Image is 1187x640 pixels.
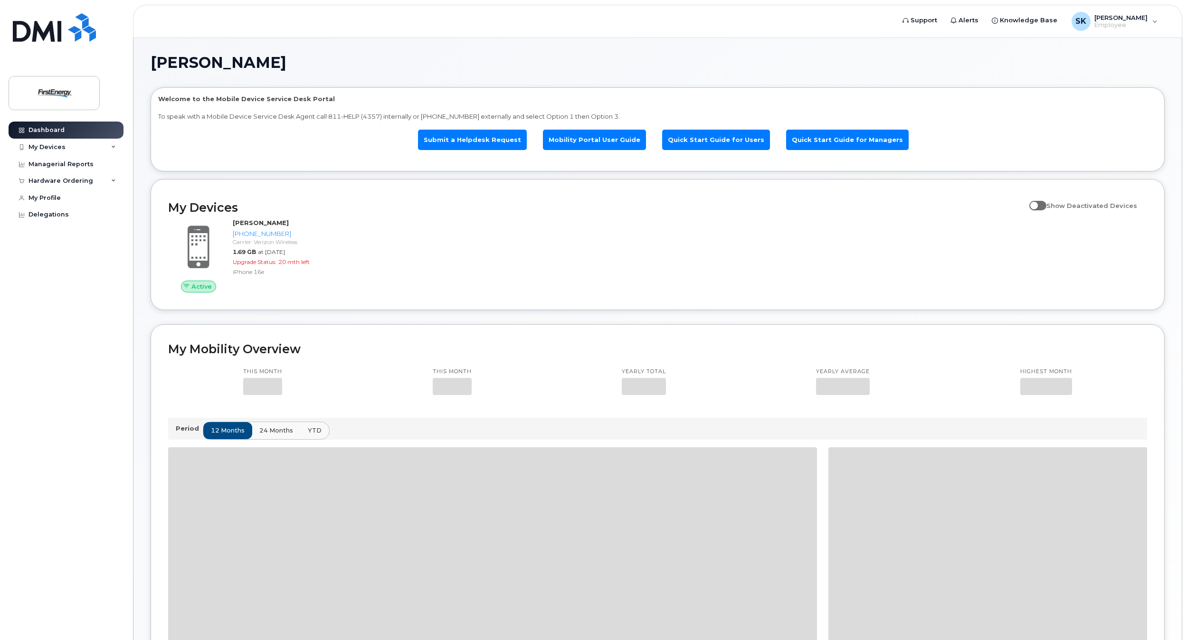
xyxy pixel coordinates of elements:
p: Yearly average [816,368,870,376]
div: iPhone 16e [233,268,400,276]
a: Quick Start Guide for Users [662,130,770,150]
span: YTD [308,426,322,435]
p: Welcome to the Mobile Device Service Desk Portal [158,94,1157,104]
span: [PERSON_NAME] [151,56,286,70]
p: Yearly total [622,368,666,376]
input: Show Deactivated Devices [1029,197,1037,204]
h2: My Devices [168,200,1025,215]
a: Mobility Portal User Guide [543,130,646,150]
span: Active [191,282,212,291]
div: [PHONE_NUMBER] [233,229,400,238]
p: Period [176,424,203,433]
span: at [DATE] [258,248,285,255]
span: 1.69 GB [233,248,256,255]
p: Highest month [1020,368,1072,376]
span: Show Deactivated Devices [1046,202,1137,209]
p: To speak with a Mobile Device Service Desk Agent call 811-HELP (4357) internally or [PHONE_NUMBER... [158,112,1157,121]
div: Carrier: Verizon Wireless [233,238,400,246]
strong: [PERSON_NAME] [233,219,289,226]
span: 20 mth left [278,258,310,265]
span: 24 months [259,426,293,435]
p: This month [433,368,472,376]
p: This month [243,368,282,376]
a: Quick Start Guide for Managers [786,130,909,150]
h2: My Mobility Overview [168,342,1147,356]
span: Upgrade Status: [233,258,276,265]
a: Active[PERSON_NAME][PHONE_NUMBER]Carrier: Verizon Wireless1.69 GBat [DATE]Upgrade Status:20 mth l... [168,218,404,292]
a: Submit a Helpdesk Request [418,130,527,150]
